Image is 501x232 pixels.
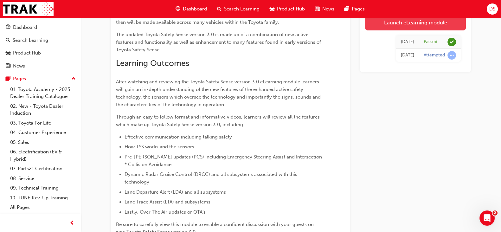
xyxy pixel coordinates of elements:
[176,5,180,13] span: guage-icon
[8,193,78,203] a: 10. TUNE Rev-Up Training
[8,85,78,101] a: 01. Toyota Academy - 2025 Dealer Training Catalogue
[125,171,299,185] span: Dynamic Radar Cruise Control (DRCC) and all subsystems associated with this technology
[125,189,226,195] span: Lane Departure Alert (LDA) and all subsystems
[277,5,305,13] span: Product Hub
[125,134,232,140] span: Effective communication including talking safety
[3,60,78,72] a: News
[401,38,414,46] div: Mon Aug 11 2025 11:14:28 GMT+1000 (Australian Eastern Standard Time)
[6,38,10,43] span: search-icon
[401,52,414,59] div: Mon Aug 11 2025 10:59:41 GMT+1000 (Australian Eastern Standard Time)
[270,5,274,13] span: car-icon
[183,5,207,13] span: Dashboard
[13,62,25,70] div: News
[265,3,310,16] a: car-iconProduct Hub
[3,73,78,85] button: Pages
[8,128,78,138] a: 04. Customer Experience
[8,174,78,184] a: 08. Service
[8,164,78,174] a: 07. Parts21 Certification
[3,22,78,33] a: Dashboard
[6,63,10,69] span: news-icon
[217,5,222,13] span: search-icon
[492,210,498,216] span: 2
[339,3,370,16] a: pages-iconPages
[70,219,74,227] span: prev-icon
[365,15,466,30] a: Launch eLearning module
[8,183,78,193] a: 09. Technical Training
[13,24,37,31] div: Dashboard
[125,199,210,205] span: Lane Trace Assist (LTA) and subsystems
[322,5,334,13] span: News
[6,76,10,82] span: pages-icon
[424,52,445,58] div: Attempted
[479,210,495,226] iframe: Intercom live chat
[8,203,78,212] a: All Pages
[224,5,260,13] span: Search Learning
[116,58,189,68] span: Learning Outcomes
[447,38,456,46] span: learningRecordVerb_PASS-icon
[125,154,323,167] span: Pre-[PERSON_NAME] updates (PCS) including Emergency Steering Assist and Intersection * Collision ...
[3,20,78,73] button: DashboardSearch LearningProduct HubNews
[212,3,265,16] a: search-iconSearch Learning
[71,75,76,83] span: up-icon
[170,3,212,16] a: guage-iconDashboard
[8,147,78,164] a: 06. Electrification (EV & Hybrid)
[3,2,54,16] img: Trak
[310,3,339,16] a: news-iconNews
[6,25,10,30] span: guage-icon
[344,5,349,13] span: pages-icon
[3,35,78,46] a: Search Learning
[3,47,78,59] a: Product Hub
[116,4,320,25] span: This module is designed to provide a comprehensive and detailed account of the new enhanced Toyot...
[13,49,41,57] div: Product Hub
[125,209,206,215] span: Lastly, Over The Air updates or OTA’s
[125,144,194,150] span: How TSS works and the sensors
[447,51,456,60] span: learningRecordVerb_ATTEMPT-icon
[13,75,26,82] div: Pages
[8,118,78,128] a: 03. Toyota For Life
[8,101,78,118] a: 02. New - Toyota Dealer Induction
[352,5,365,13] span: Pages
[6,50,10,56] span: car-icon
[424,39,437,45] div: Passed
[8,138,78,147] a: 05. Sales
[315,5,320,13] span: news-icon
[487,3,498,15] button: DS
[116,32,322,53] span: The updated Toyota Safety Sense version 3.0 is made up of a combination of new active features an...
[489,5,495,13] span: DS
[13,37,48,44] div: Search Learning
[116,114,321,127] span: Through an easy to follow format and informative videos, learners will review all the features wh...
[116,79,322,107] span: After watching and reviewing the Toyota Safety Sense version 3.0 eLearning module learners will g...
